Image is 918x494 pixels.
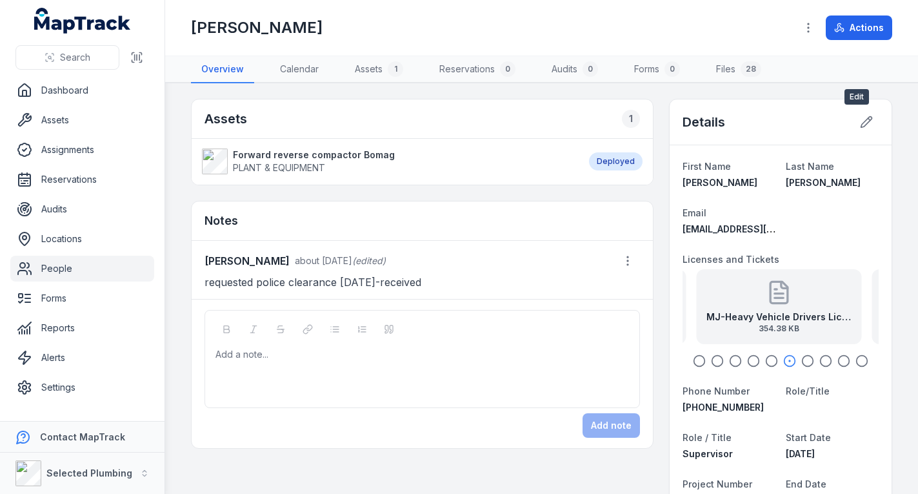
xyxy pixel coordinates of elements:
[233,162,325,173] span: PLANT & EQUIPMENT
[202,149,576,174] a: Forward reverse compactor BomagPLANT & EQUIPMENT
[786,448,815,459] span: [DATE]
[352,255,386,266] span: (edited)
[10,226,154,252] a: Locations
[683,432,732,443] span: Role / Title
[826,15,892,40] button: Actions
[205,110,247,128] h2: Assets
[10,196,154,222] a: Audits
[683,207,706,218] span: Email
[10,345,154,371] a: Alerts
[683,402,764,413] span: [PHONE_NUMBER]
[388,61,403,77] div: 1
[706,324,851,334] span: 354.38 KB
[683,448,733,459] span: Supervisor
[10,315,154,341] a: Reports
[295,255,352,266] span: about [DATE]
[500,61,515,77] div: 0
[205,212,238,230] h3: Notes
[205,273,640,291] p: requested police clearance [DATE]-received
[683,386,750,396] span: Phone Number
[34,8,131,34] a: MapTrack
[15,45,119,70] button: Search
[683,177,757,188] span: [PERSON_NAME]
[683,254,779,265] span: Licenses and Tickets
[10,137,154,163] a: Assignments
[622,110,640,128] div: 1
[10,375,154,400] a: Settings
[786,386,830,396] span: Role/Title
[10,107,154,133] a: Assets
[844,89,869,105] span: Edit
[683,161,731,172] span: First Name
[191,17,323,38] h1: [PERSON_NAME]
[10,77,154,103] a: Dashboard
[295,255,352,266] time: 7/14/2025, 10:35:51 AM
[40,431,125,442] strong: Contact MapTrack
[10,256,154,282] a: People
[683,223,838,234] span: [EMAIL_ADDRESS][DOMAIN_NAME]
[624,56,690,83] a: Forms0
[191,56,254,83] a: Overview
[46,468,132,479] strong: Selected Plumbing
[683,113,725,131] h2: Details
[583,61,598,77] div: 0
[589,152,643,170] div: Deployed
[429,56,526,83] a: Reservations0
[741,61,761,77] div: 28
[706,56,772,83] a: Files28
[786,479,826,489] span: End Date
[786,177,861,188] span: [PERSON_NAME]
[10,167,154,192] a: Reservations
[270,56,329,83] a: Calendar
[683,479,752,489] span: Project Number
[205,253,290,269] strong: [PERSON_NAME]
[233,149,395,161] strong: Forward reverse compactor Bomag
[10,285,154,311] a: Forms
[60,51,90,64] span: Search
[664,61,680,77] div: 0
[786,161,834,172] span: Last Name
[706,311,851,324] strong: MJ-Heavy Vehicle Drivers License front exp [DATE]
[541,56,608,83] a: Audits0
[344,56,414,83] a: Assets1
[786,432,831,443] span: Start Date
[786,448,815,459] time: 11/12/2024, 8:00:00 AM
